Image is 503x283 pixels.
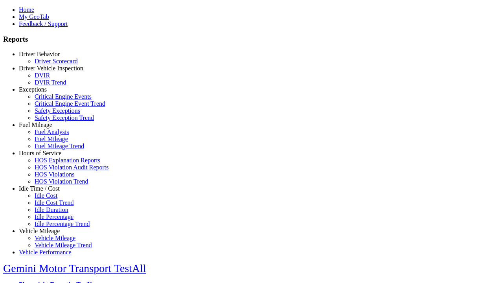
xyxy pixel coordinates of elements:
[35,164,109,171] a: HOS Violation Audit Reports
[19,228,60,234] a: Vehicle Mileage
[35,129,69,135] a: Fuel Analysis
[35,171,74,178] a: HOS Violations
[35,58,78,64] a: Driver Scorecard
[19,13,49,20] a: My GeoTab
[35,192,57,199] a: Idle Cost
[19,65,83,72] a: Driver Vehicle Inspection
[35,199,74,206] a: Idle Cost Trend
[19,6,34,13] a: Home
[35,72,50,79] a: DVIR
[35,242,92,248] a: Vehicle Mileage Trend
[35,213,73,220] a: Idle Percentage
[35,107,80,114] a: Safety Exceptions
[19,86,47,93] a: Exceptions
[19,121,52,128] a: Fuel Mileage
[19,249,72,255] a: Vehicle Performance
[19,185,60,192] a: Idle Time / Cost
[35,235,75,241] a: Vehicle Mileage
[19,150,61,156] a: Hours of Service
[35,157,100,164] a: HOS Explanation Reports
[3,35,500,44] h3: Reports
[19,20,68,27] a: Feedback / Support
[19,51,60,57] a: Driver Behavior
[3,262,146,274] a: Gemini Motor Transport TestAll
[35,143,84,149] a: Fuel Mileage Trend
[35,221,90,227] a: Idle Percentage Trend
[35,93,92,100] a: Critical Engine Events
[35,136,68,142] a: Fuel Mileage
[35,206,68,213] a: Idle Duration
[35,100,105,107] a: Critical Engine Event Trend
[35,114,94,121] a: Safety Exception Trend
[35,178,88,185] a: HOS Violation Trend
[35,79,66,86] a: DVIR Trend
